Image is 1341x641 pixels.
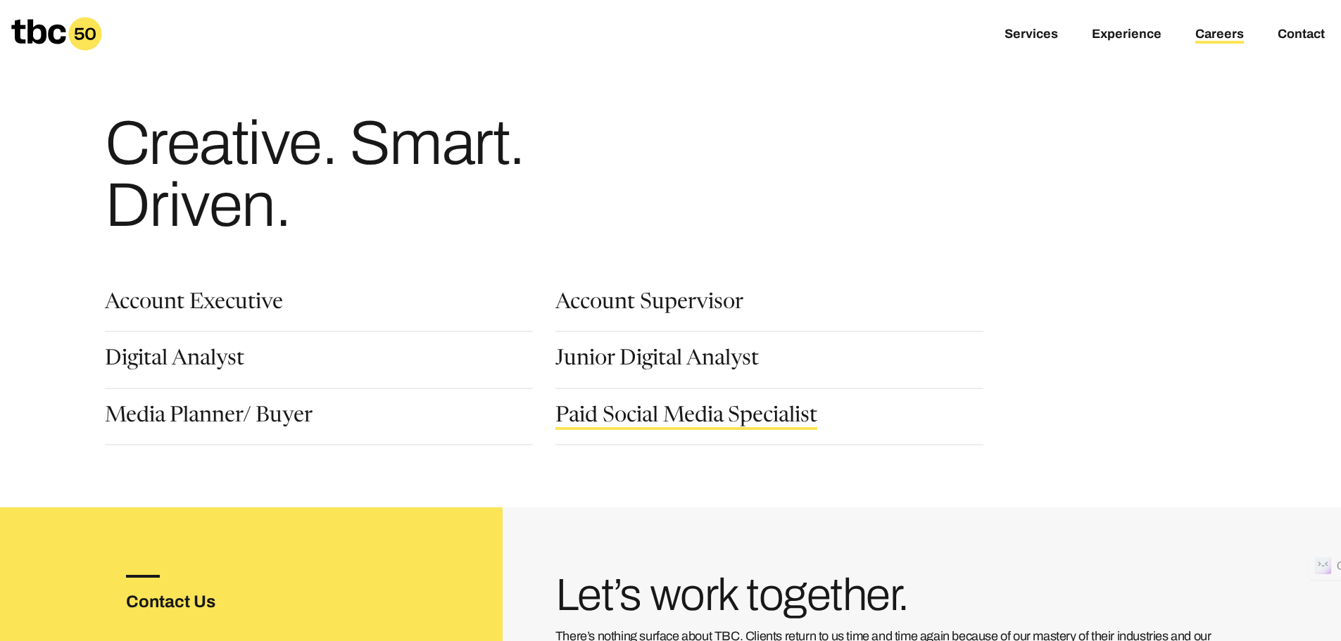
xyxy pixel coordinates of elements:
a: Digital Analyst [105,349,244,373]
h3: Contact Us [126,589,261,614]
a: Careers [1195,27,1244,44]
a: Media Planner/ Buyer [105,406,313,430]
a: Paid Social Media Specialist [555,406,817,430]
a: Account Supervisor [555,293,743,317]
a: Services [1005,27,1058,44]
a: Contact [1278,27,1325,44]
a: Homepage [11,17,102,51]
h1: Creative. Smart. Driven. [105,113,646,236]
a: Junior Digital Analyst [555,349,759,373]
a: Account Executive [105,293,283,317]
a: Experience [1092,27,1161,44]
h3: Let’s work together. [555,575,1236,616]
